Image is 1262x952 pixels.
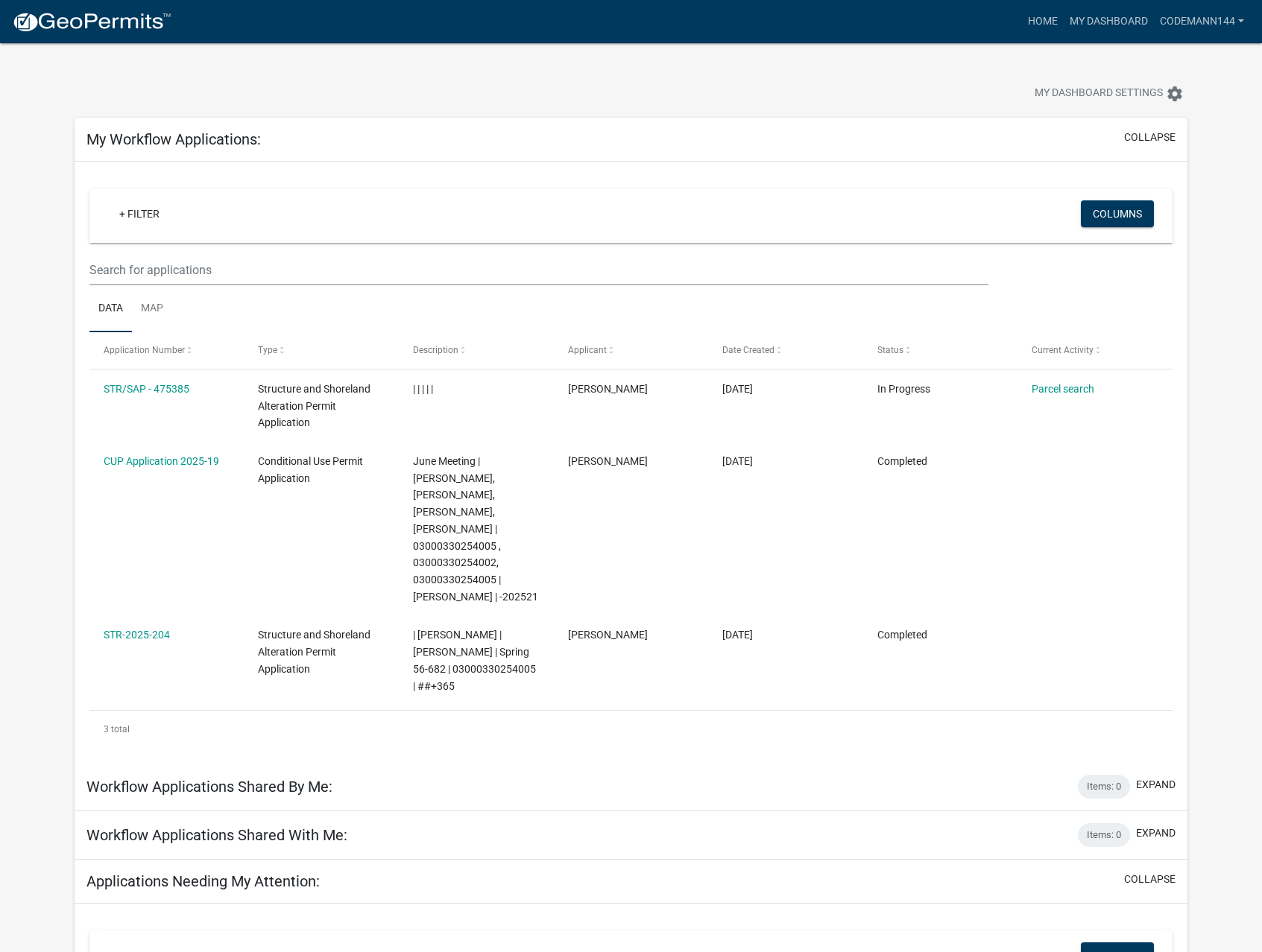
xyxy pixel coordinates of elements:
[553,332,708,368] datatable-header-cell: Applicant
[86,826,347,844] h5: Workflow Applications Shared With Me:
[104,345,185,355] span: Application Number
[1166,85,1184,103] i: settings
[86,778,332,796] h5: Workflow Applications Shared By Me:
[1124,130,1176,145] button: collapse
[722,629,753,641] span: 05/02/2025
[89,711,1173,748] div: 3 total
[75,162,1188,762] div: collapse
[1078,775,1130,799] div: Items: 0
[258,455,363,484] span: Conditional Use Permit Application
[1136,777,1176,793] button: expand
[1124,872,1176,887] button: collapse
[1032,345,1094,355] span: Current Activity
[107,200,171,227] a: + Filter
[1035,85,1163,103] span: My Dashboard Settings
[86,130,261,148] h5: My Workflow Applications:
[89,285,132,333] a: Data
[708,332,863,368] datatable-header-cell: Date Created
[104,629,170,641] a: STR-2025-204
[89,332,244,368] datatable-header-cell: Application Number
[258,345,277,355] span: Type
[722,455,753,467] span: 05/05/2025
[877,629,927,641] span: Completed
[89,255,988,285] input: Search for applications
[877,383,930,395] span: In Progress
[104,383,189,395] a: STR/SAP - 475385
[1022,7,1064,36] a: Home
[244,332,399,368] datatable-header-cell: Type
[413,383,433,395] span: | | | | |
[1018,332,1173,368] datatable-header-cell: Current Activity
[1136,825,1176,841] button: expand
[399,332,554,368] datatable-header-cell: Description
[722,383,753,395] span: 09/08/2025
[1078,823,1130,847] div: Items: 0
[1081,200,1154,227] button: Columns
[568,383,648,395] span: Cody Kurowski
[877,345,903,355] span: Status
[1023,79,1196,108] button: My Dashboard Settingssettings
[104,455,219,467] a: CUP Application 2025-19
[1032,383,1094,395] a: Parcel search
[258,629,370,675] span: Structure and Shoreland Alteration Permit Application
[258,383,370,429] span: Structure and Shoreland Alteration Permit Application
[1064,7,1154,36] a: My Dashboard
[86,872,320,890] h5: Applications Needing My Attention:
[132,285,172,333] a: Map
[413,629,536,691] span: | Elizabeth Plaster | Cody Kurowski | Spring 56-682 | 03000330254005 | ##+365
[568,345,607,355] span: Applicant
[413,345,458,355] span: Description
[413,455,538,603] span: June Meeting | Amy Busko, Christopher LeClair, Kyle Westergard, Elizabeth Plaster | 0300033025400...
[1154,7,1250,36] a: codemann144
[568,629,648,641] span: Cody Kurowski
[722,345,774,355] span: Date Created
[862,332,1018,368] datatable-header-cell: Status
[568,455,648,467] span: Cody Kurowski
[877,455,927,467] span: Completed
